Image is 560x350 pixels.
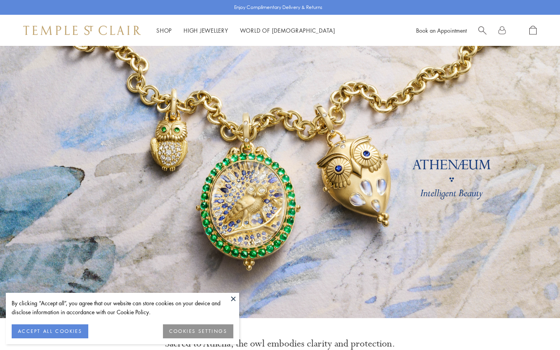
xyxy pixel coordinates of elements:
[12,299,233,317] div: By clicking “Accept all”, you agree that our website can store cookies on your device and disclos...
[156,26,172,34] a: ShopShop
[478,26,486,35] a: Search
[12,324,88,338] button: ACCEPT ALL COOKIES
[416,26,467,34] a: Book an Appointment
[156,26,335,35] nav: Main navigation
[23,26,141,35] img: Temple St. Clair
[163,324,233,338] button: COOKIES SETTINGS
[521,313,552,342] iframe: Gorgias live chat messenger
[529,26,537,35] a: Open Shopping Bag
[184,26,228,34] a: High JewelleryHigh Jewellery
[234,3,322,11] p: Enjoy Complimentary Delivery & Returns
[240,26,335,34] a: World of [DEMOGRAPHIC_DATA]World of [DEMOGRAPHIC_DATA]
